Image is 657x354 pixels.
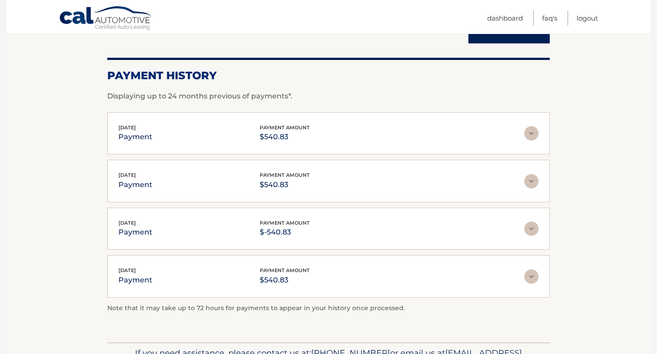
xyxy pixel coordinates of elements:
[107,69,550,82] h2: Payment History
[524,269,539,284] img: accordion-rest.svg
[260,124,310,131] span: payment amount
[59,6,153,32] a: Cal Automotive
[524,174,539,188] img: accordion-rest.svg
[260,274,310,286] p: $540.83
[260,267,310,273] span: payment amount
[118,226,152,239] p: payment
[118,131,152,143] p: payment
[524,126,539,141] img: accordion-rest.svg
[577,11,598,26] a: Logout
[107,303,550,314] p: Note that it may take up to 72 hours for payments to appear in your history once processed.
[260,220,310,226] span: payment amount
[118,172,136,178] span: [DATE]
[542,11,557,26] a: FAQ's
[260,226,310,239] p: $-540.83
[118,179,152,191] p: payment
[118,124,136,131] span: [DATE]
[487,11,523,26] a: Dashboard
[118,220,136,226] span: [DATE]
[260,172,310,178] span: payment amount
[118,267,136,273] span: [DATE]
[524,222,539,236] img: accordion-rest.svg
[107,91,550,102] p: Displaying up to 24 months previous of payments*.
[260,131,310,143] p: $540.83
[118,274,152,286] p: payment
[260,179,310,191] p: $540.83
